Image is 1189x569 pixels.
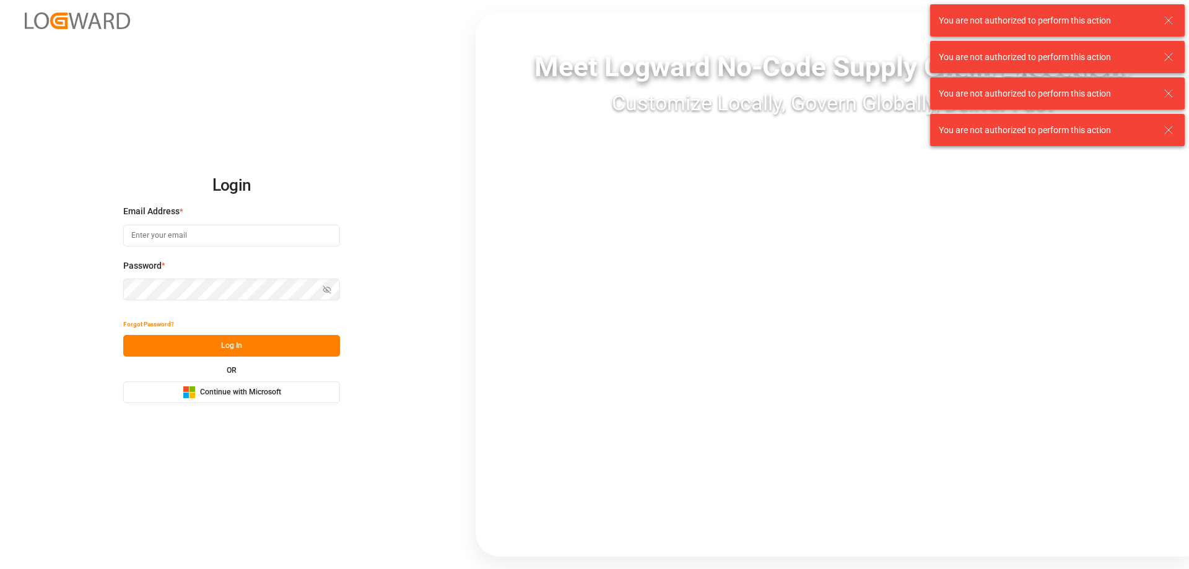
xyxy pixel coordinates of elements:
button: Continue with Microsoft [123,381,340,403]
div: Customize Locally, Govern Globally, Deliver Fast [476,87,1189,119]
button: Forgot Password? [123,313,174,335]
div: You are not authorized to perform this action [939,14,1152,27]
img: Logward_new_orange.png [25,12,130,29]
h2: Login [123,166,340,206]
div: You are not authorized to perform this action [939,87,1152,100]
div: You are not authorized to perform this action [939,124,1152,137]
small: OR [227,367,237,374]
span: Continue with Microsoft [200,387,281,398]
span: Email Address [123,205,180,218]
span: Password [123,259,162,272]
button: Log In [123,335,340,357]
div: Meet Logward No-Code Supply Chain Execution: [476,46,1189,87]
div: You are not authorized to perform this action [939,51,1152,64]
input: Enter your email [123,225,340,246]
